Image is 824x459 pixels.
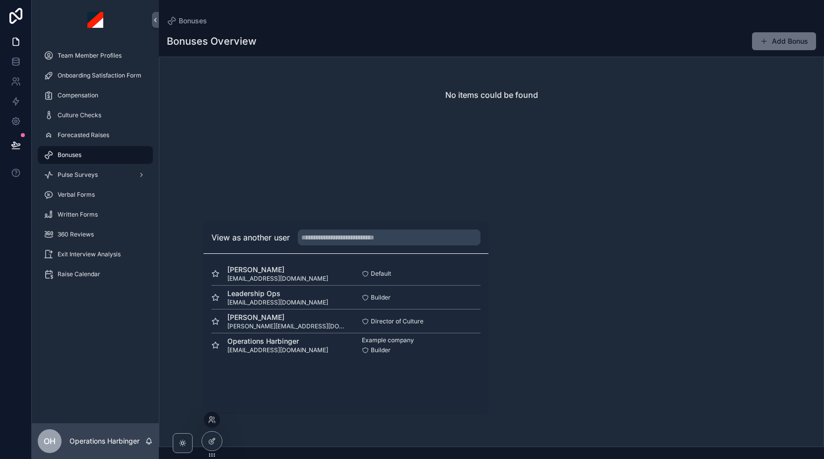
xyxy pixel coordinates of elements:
[227,289,328,299] span: Leadership Ops
[58,191,95,199] span: Verbal Forms
[371,294,391,302] span: Builder
[58,171,98,179] span: Pulse Surveys
[38,146,153,164] a: Bonuses
[58,151,81,159] span: Bonuses
[38,245,153,263] a: Exit Interview Analysis
[38,206,153,224] a: Written Forms
[58,270,100,278] span: Raise Calendar
[38,186,153,204] a: Verbal Forms
[752,32,816,50] button: Add Bonus
[38,265,153,283] a: Raise Calendar
[38,67,153,84] a: Onboarding Satisfaction Form
[58,230,94,238] span: 360 Reviews
[32,40,159,296] div: scrollable content
[371,317,423,325] span: Director of Culture
[58,72,141,79] span: Onboarding Satisfaction Form
[38,126,153,144] a: Forecasted Raises
[227,346,328,354] span: [EMAIL_ADDRESS][DOMAIN_NAME]
[167,34,257,48] h1: Bonuses Overview
[167,16,207,26] a: Bonuses
[58,131,109,139] span: Forecasted Raises
[227,322,346,330] span: [PERSON_NAME][EMAIL_ADDRESS][DOMAIN_NAME]
[58,91,98,99] span: Compensation
[38,86,153,104] a: Compensation
[445,89,538,101] h2: No items could be found
[227,265,328,275] span: [PERSON_NAME]
[58,111,101,119] span: Culture Checks
[211,231,290,243] h2: View as another user
[69,436,139,446] p: Operations Harbinger
[58,211,98,219] span: Written Forms
[227,336,328,346] span: Operations Harbinger
[227,299,328,306] span: [EMAIL_ADDRESS][DOMAIN_NAME]
[362,336,414,344] span: Example company
[58,250,121,258] span: Exit Interview Analysis
[227,312,346,322] span: [PERSON_NAME]
[371,346,391,354] span: Builder
[227,275,328,283] span: [EMAIL_ADDRESS][DOMAIN_NAME]
[371,270,391,278] span: Default
[179,16,207,26] span: Bonuses
[38,106,153,124] a: Culture Checks
[38,226,153,243] a: 360 Reviews
[87,12,103,28] img: App logo
[38,166,153,184] a: Pulse Surveys
[58,52,122,60] span: Team Member Profiles
[38,47,153,65] a: Team Member Profiles
[44,435,56,447] span: OH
